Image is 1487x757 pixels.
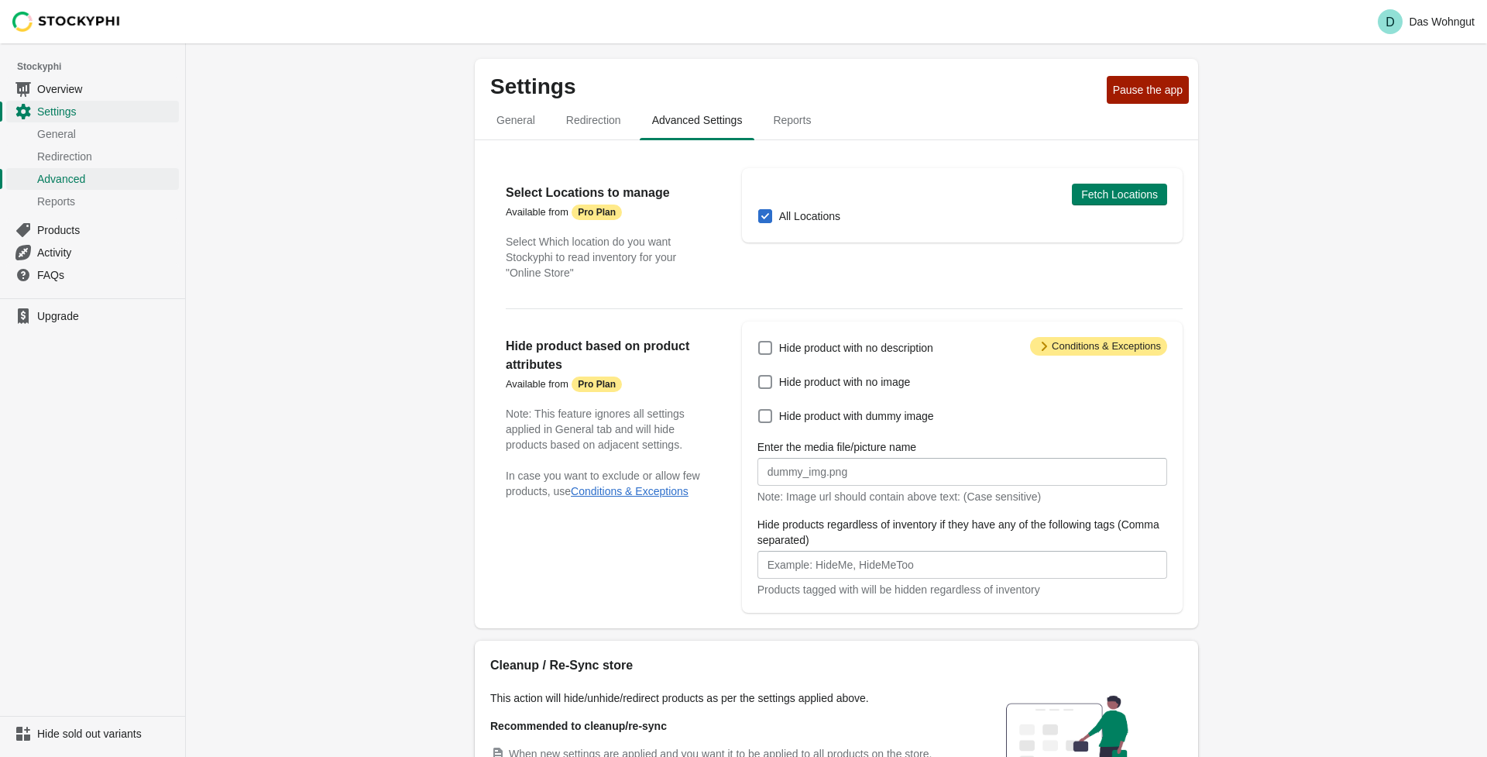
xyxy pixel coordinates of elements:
[37,222,176,238] span: Products
[779,208,840,224] span: All Locations
[37,126,176,142] span: General
[640,106,755,134] span: Advanced Settings
[1409,15,1475,28] p: Das Wohngut
[506,234,711,280] p: Select Which location do you want Stockyphi to read inventory for your "Online Store"
[6,145,179,167] a: Redirection
[506,186,670,199] strong: Select Locations to manage
[484,106,548,134] span: General
[37,194,176,209] span: Reports
[506,406,711,452] h3: Note: This feature ignores all settings applied in General tab and will hide products based on ad...
[6,77,179,100] a: Overview
[490,74,1101,99] p: Settings
[6,263,179,286] a: FAQs
[779,374,911,390] span: Hide product with no image
[757,551,1167,579] input: Example: HideMe, HideMeToo
[6,167,179,190] a: Advanced
[757,517,1167,548] label: Hide products regardless of inventory if they have any of the following tags (Comma separated)
[757,582,1167,597] div: Products tagged with will be hidden regardless of inventory
[481,100,551,140] button: general
[757,439,916,455] label: Enter the media file/picture name
[6,305,179,327] a: Upgrade
[1107,76,1189,104] button: Pause the app
[551,100,637,140] button: redirection
[1378,9,1403,34] span: Avatar with initials D
[490,656,955,675] h2: Cleanup / Re-Sync store
[506,206,568,218] span: Available from
[37,171,176,187] span: Advanced
[6,218,179,241] a: Products
[37,149,176,164] span: Redirection
[37,245,176,260] span: Activity
[6,241,179,263] a: Activity
[37,308,176,324] span: Upgrade
[490,720,667,732] strong: Recommended to cleanup/re-sync
[37,267,176,283] span: FAQs
[1072,184,1167,205] button: Fetch Locations
[1030,337,1167,356] span: Conditions & Exceptions
[506,468,711,499] p: In case you want to exclude or allow few products, use
[1372,6,1481,37] button: Avatar with initials DDas Wohngut
[37,104,176,119] span: Settings
[490,690,955,706] p: This action will hide/unhide/redirect products as per the settings applied above.
[506,378,568,390] span: Available from
[17,59,185,74] span: Stockyphi
[637,100,758,140] button: Advanced settings
[554,106,634,134] span: Redirection
[571,485,689,497] button: Conditions & Exceptions
[779,340,933,356] span: Hide product with no description
[6,190,179,212] a: Reports
[1386,15,1396,29] text: D
[1113,84,1183,96] span: Pause the app
[6,723,179,745] a: Hide sold out variants
[6,100,179,122] a: Settings
[578,206,616,218] strong: Pro Plan
[757,458,1167,486] input: dummy_img.png
[757,489,1167,504] div: Note: Image url should contain above text: (Case sensitive)
[475,140,1198,628] div: Advanced settings
[12,12,121,32] img: Stockyphi
[757,100,826,140] button: reports
[1081,188,1158,201] span: Fetch Locations
[37,81,176,97] span: Overview
[37,726,176,742] span: Hide sold out variants
[506,339,689,371] strong: Hide product based on product attributes
[578,378,616,391] strong: Pro Plan
[761,106,823,134] span: Reports
[779,408,934,424] span: Hide product with dummy image
[6,122,179,145] a: General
